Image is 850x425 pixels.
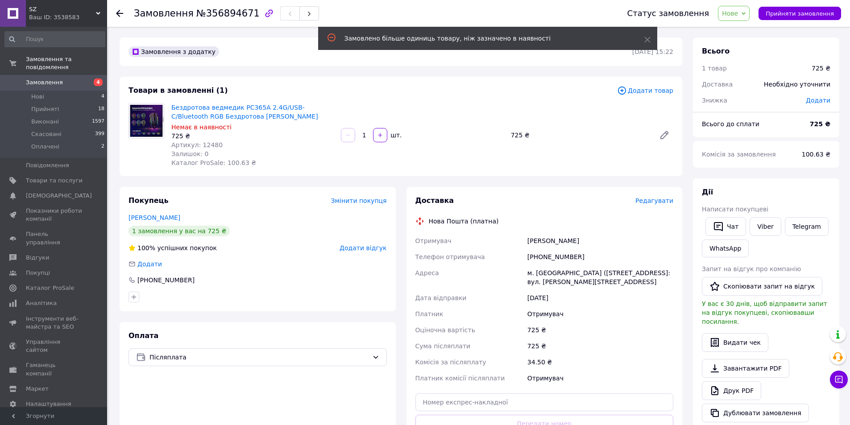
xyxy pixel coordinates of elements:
span: [DEMOGRAPHIC_DATA] [26,192,92,200]
span: Виконані [31,118,59,126]
span: Написати покупцеві [702,206,768,213]
span: Показники роботи компанії [26,207,83,223]
span: Прийняті [31,105,59,113]
span: Нове [722,10,738,17]
div: Отримувач [526,370,675,386]
span: Комісія за замовлення [702,151,776,158]
a: [PERSON_NAME] [129,214,180,221]
span: Скасовані [31,130,62,138]
div: шт. [388,131,402,140]
span: Додати [137,260,162,268]
div: 34.50 ₴ [526,354,675,370]
div: 1 замовлення у вас на 725 ₴ [129,226,230,236]
span: Всього [702,47,730,55]
span: Нові [31,93,44,101]
button: Чат з покупцем [830,371,848,388]
span: Додати [806,97,830,104]
span: Всього до сплати [702,120,759,128]
span: Знижка [702,97,727,104]
span: Оціночна вартість [415,326,475,334]
div: 725 ₴ [171,132,334,140]
span: Доставка [415,196,454,205]
a: Друк PDF [702,381,761,400]
button: Прийняти замовлення [759,7,841,20]
img: Бездротова ведмедик PC365A 2.4G/USB-C/Bluetooth RGB Бездротова ігрова миша [129,105,164,137]
span: Немає в наявності [171,124,232,131]
span: Дії [702,188,713,196]
div: Нова Пошта (платна) [427,217,501,226]
span: Повідомлення [26,161,69,169]
span: 2 [101,143,104,151]
span: Замовлення [134,8,194,19]
a: Viber [750,217,781,236]
span: 18 [98,105,104,113]
input: Пошук [4,31,105,47]
span: Післяплата [149,352,369,362]
div: Замовлення з додатку [129,46,219,57]
span: Покупець [129,196,169,205]
div: [PERSON_NAME] [526,233,675,249]
span: Платник [415,310,444,318]
span: Управління сайтом [26,338,83,354]
div: 725 ₴ [812,64,830,73]
span: Відгуки [26,254,49,262]
span: Покупці [26,269,50,277]
div: Замовлено більше одиниць товару, ніж зазначено в наявності [344,34,622,43]
span: Панель управління [26,230,83,246]
span: Змінити покупця [331,197,387,204]
a: Telegram [785,217,829,236]
div: 725 ₴ [526,322,675,338]
span: Платник комісії післяплати [415,375,505,382]
span: №356894671 [196,8,260,19]
span: Каталог ProSale: 100.63 ₴ [171,159,256,166]
button: Скопіювати запит на відгук [702,277,822,296]
span: Каталог ProSale [26,284,74,292]
span: 1 товар [702,65,727,72]
span: Отримувач [415,237,452,244]
div: [PHONE_NUMBER] [137,276,195,285]
span: SZ [29,5,96,13]
span: Гаманець компанії [26,361,83,377]
button: Дублювати замовлення [702,404,809,422]
span: 4 [101,93,104,101]
span: Сума післяплати [415,342,471,350]
a: Завантажити PDF [702,359,789,378]
span: У вас є 30 днів, щоб відправити запит на відгук покупцеві, скопіювавши посилання. [702,300,827,325]
span: Налаштування [26,400,71,408]
div: Необхідно уточнити [759,74,836,94]
span: 100% [137,244,155,252]
span: Артикул: 12480 [171,141,223,149]
span: Оплата [129,331,158,340]
div: Повернутися назад [116,9,123,18]
span: Інструменти веб-майстра та SEO [26,315,83,331]
div: успішних покупок [129,243,217,252]
span: Товари та послуги [26,177,83,185]
a: WhatsApp [702,239,749,257]
span: Товари в замовленні (1) [129,86,228,95]
span: Маркет [26,385,49,393]
button: Чат [705,217,746,236]
span: 1597 [92,118,104,126]
span: Доставка [702,81,733,88]
span: Оплачені [31,143,59,151]
input: Номер експрес-накладної [415,393,674,411]
span: Комісія за післяплату [415,359,486,366]
span: Залишок: 0 [171,150,209,157]
span: Редагувати [635,197,673,204]
div: 725 ₴ [507,129,652,141]
b: 725 ₴ [810,120,830,128]
span: Запит на відгук про компанію [702,265,801,272]
div: [PHONE_NUMBER] [526,249,675,265]
a: Бездротова ведмедик PC365A 2.4G/USB-C/Bluetooth RGB Бездротова [PERSON_NAME] [171,104,318,120]
span: Прийняти замовлення [766,10,834,17]
div: Ваш ID: 3538583 [29,13,107,21]
div: 725 ₴ [526,338,675,354]
span: Додати товар [617,86,673,95]
div: [DATE] [526,290,675,306]
span: Телефон отримувача [415,253,485,260]
span: 4 [94,78,103,86]
span: Додати відгук [340,244,386,252]
span: Аналітика [26,299,57,307]
span: Адреса [415,269,439,276]
span: Дата відправки [415,294,467,301]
